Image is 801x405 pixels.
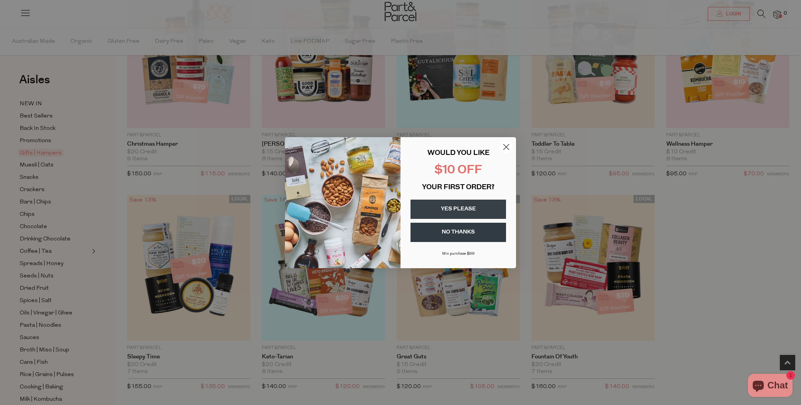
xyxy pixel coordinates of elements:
span: WOULD YOU LIKE [427,150,489,157]
inbox-online-store-chat: Shopify online store chat [746,374,795,399]
button: YES PLEASE [411,200,506,219]
button: NO THANKS [411,223,506,242]
span: YOUR FIRST ORDER? [422,184,494,191]
span: $10 OFF [434,165,482,176]
img: 43fba0fb-7538-40bc-babb-ffb1a4d097bc.jpeg [285,137,400,268]
button: Close dialog [499,140,513,154]
span: Min purchase $99 [442,252,475,256]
